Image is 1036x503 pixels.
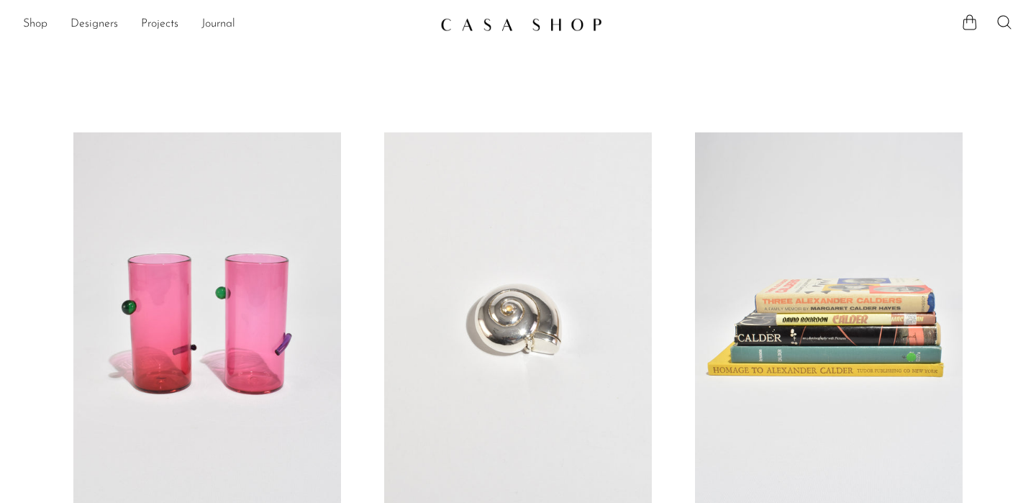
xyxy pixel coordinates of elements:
a: Journal [201,15,235,34]
a: Projects [141,15,178,34]
a: Designers [71,15,118,34]
a: Shop [23,15,47,34]
ul: NEW HEADER MENU [23,12,429,37]
nav: Desktop navigation [23,12,429,37]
